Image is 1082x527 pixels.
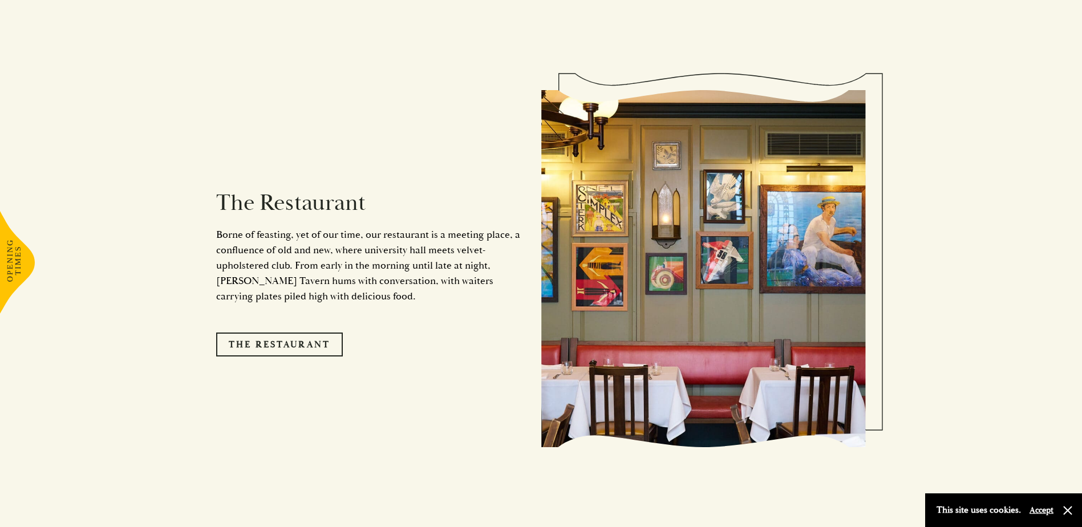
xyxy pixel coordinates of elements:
h2: The Restaurant [216,189,524,217]
button: Close and accept [1062,505,1073,516]
p: This site uses cookies. [937,502,1021,518]
button: Accept [1030,505,1053,516]
p: Borne of feasting, yet of our time, our restaurant is a meeting place, a confluence of old and ne... [216,227,524,304]
a: The Restaurant [216,333,343,356]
